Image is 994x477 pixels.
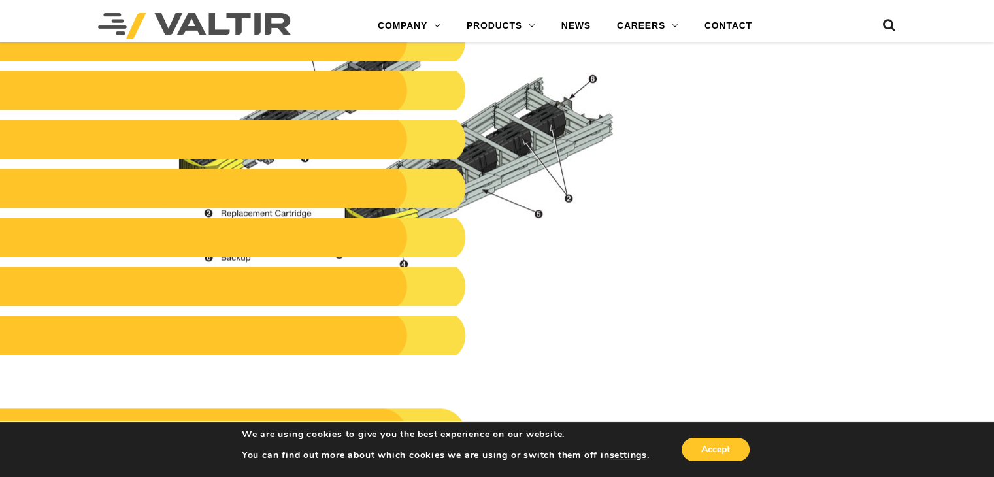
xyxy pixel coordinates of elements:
[242,450,650,461] p: You can find out more about which cookies we are using or switch them off in .
[98,13,291,39] img: Valtir
[365,13,454,39] a: COMPANY
[604,13,691,39] a: CAREERS
[609,450,646,461] button: settings
[691,13,765,39] a: CONTACT
[242,429,650,440] p: We are using cookies to give you the best experience on our website.
[682,438,750,461] button: Accept
[454,13,548,39] a: PRODUCTS
[548,13,604,39] a: NEWS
